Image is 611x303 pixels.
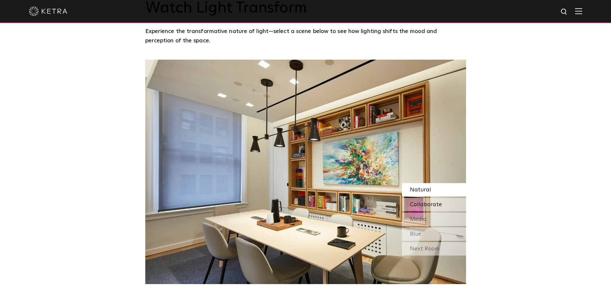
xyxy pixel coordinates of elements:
[145,60,466,284] img: SS-Desktop-CEC-07-1
[410,231,421,237] span: Blue
[410,202,442,207] span: Collaborate
[410,216,427,222] span: Media
[575,8,582,14] img: Hamburger%20Nav.svg
[402,242,466,256] div: Next Room
[145,27,463,45] p: Experience the transformative nature of light—select a scene below to see how lighting shifts the...
[410,187,431,193] span: Natural
[560,8,568,16] img: search icon
[29,6,67,16] img: ketra-logo-2019-white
